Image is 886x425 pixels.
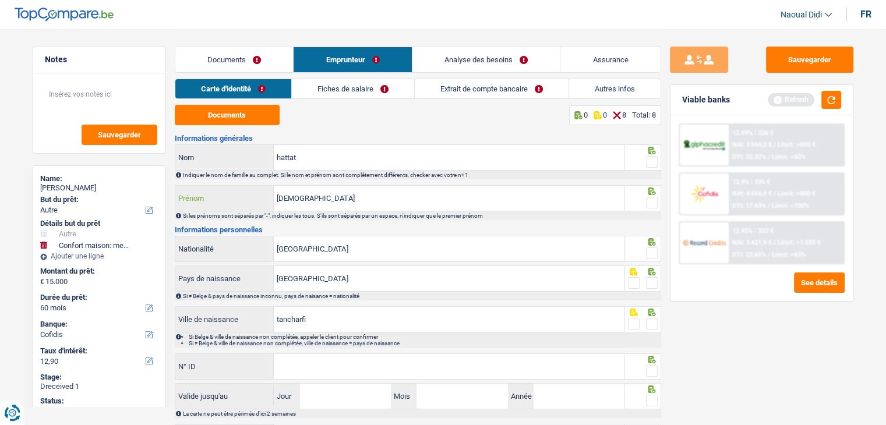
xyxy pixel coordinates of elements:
span: Limit: <65% [772,251,806,258]
label: Année [508,384,534,409]
p: 8 [622,111,626,119]
label: Nationalité [175,236,274,261]
div: Viable banks [682,95,730,105]
div: 12.9% | 335 € [732,178,770,186]
span: NAI: 3 944,2 € [732,141,772,148]
div: La carte ne peut être périmée d'ici 2 semaines [183,410,660,417]
div: fr [860,9,871,20]
a: Carte d'identité [175,79,291,98]
a: Naoual Didi [771,5,832,24]
a: Extrait de compte bancaire [415,79,569,98]
input: 590-1234567-89 [274,354,624,379]
a: Analyse des besoins [412,47,560,72]
div: Indiquer le nom de famille au complet. Si le nom et prénom sont complétement différents, checker ... [183,172,660,178]
span: Limit: <100% [772,202,809,210]
span: / [768,202,770,210]
span: DTI: 22.65% [732,251,766,258]
span: / [774,239,776,246]
img: AlphaCredit [683,139,726,152]
span: Limit: >850 € [778,141,816,148]
img: Cofidis [683,183,726,204]
span: / [768,251,770,258]
input: Belgique [274,266,624,291]
label: Valide jusqu'au [175,387,274,406]
span: / [774,190,776,197]
label: Mois [391,384,416,409]
div: Dreceived 1 [40,382,158,391]
input: Belgique [274,236,624,261]
span: € [40,277,44,286]
span: NAI: 3 421,9 € [732,239,772,246]
label: Nom [175,145,274,170]
li: Si Belge & ville de naissance non complétée, appeler le client pour confirmer [189,334,660,340]
div: Stage: [40,373,158,382]
div: Si les prénoms sont séparés par "-", indiquer les tous. S'ils sont séparés par un espace, n'indiq... [183,212,660,219]
img: Record Credits [683,232,726,253]
span: Limit: >1.593 € [778,239,821,246]
h3: Informations générales [175,134,661,142]
span: Limit: >800 € [778,190,816,197]
a: Autres infos [569,79,661,98]
input: JJ [300,384,391,409]
span: DTI: 20.32% [732,153,766,161]
button: Documents [175,105,280,125]
span: Naoual Didi [781,10,822,20]
label: Prénom [175,186,274,211]
label: Banque: [40,320,156,329]
button: Sauvegarder [82,125,157,145]
div: Ajouter une ligne [40,252,158,260]
label: Montant du prêt: [40,267,156,276]
li: Si ≠ Belge & ville de naissance non complétée, ville de naissance = pays de naissance [189,340,660,346]
span: Sauvegarder [98,131,141,139]
label: Ville de naissance [175,307,274,332]
p: 0 [584,111,588,119]
button: Sauvegarder [766,47,853,73]
label: Pays de naissance [175,266,274,291]
a: Emprunteur [294,47,412,72]
label: Durée du prêt: [40,293,156,302]
h5: Notes [45,55,154,65]
div: 12.99% | 336 € [732,129,774,137]
label: N° ID [175,354,274,379]
div: Status: [40,396,158,406]
div: Refresh [768,93,814,106]
span: / [768,153,770,161]
div: 12.45% | 332 € [732,227,774,235]
div: Si ≠ Belge & pays de naissance inconnu, pays de naisance = nationalité [183,293,660,299]
a: Fiches de salaire [292,79,414,98]
a: Documents [175,47,294,72]
label: Taux d'intérêt: [40,346,156,356]
span: NAI: 4 694,9 € [732,190,772,197]
span: DTI: 17.63% [732,202,766,210]
div: Détails but du prêt [40,219,158,228]
span: / [774,141,776,148]
div: Name: [40,174,158,183]
input: MM [416,384,507,409]
label: But du prêt: [40,195,156,204]
div: [PERSON_NAME] [40,183,158,193]
span: Limit: <50% [772,153,806,161]
img: TopCompare Logo [15,8,114,22]
input: AAAA [534,384,624,409]
div: open [40,406,158,415]
div: Total: 8 [632,111,656,119]
h3: Informations personnelles [175,226,661,233]
p: 0 [603,111,607,119]
a: Assurance [560,47,661,72]
button: See details [794,272,845,293]
label: Jour [274,384,299,409]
